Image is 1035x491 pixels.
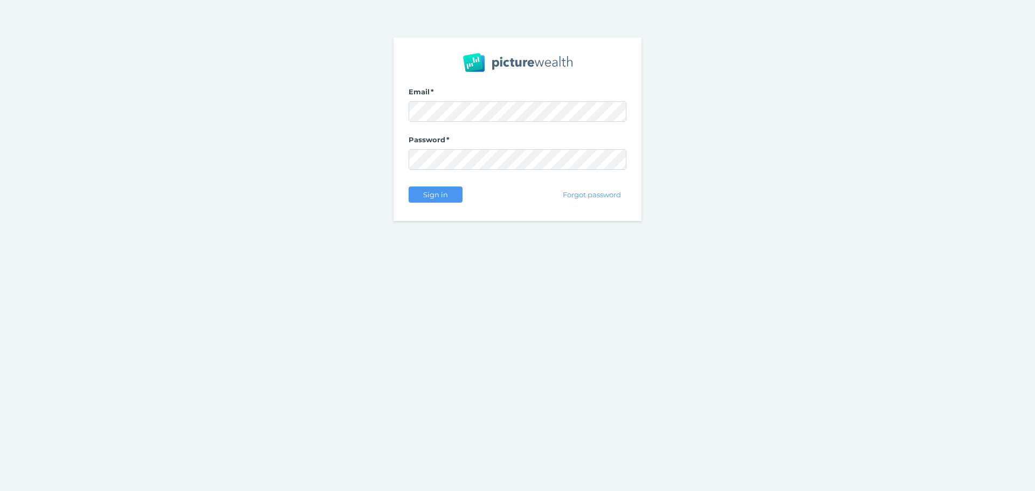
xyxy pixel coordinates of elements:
button: Forgot password [558,186,626,203]
label: Email [409,87,626,101]
img: PW [463,53,572,72]
span: Forgot password [558,190,626,199]
button: Sign in [409,186,463,203]
label: Password [409,135,626,149]
span: Sign in [418,190,452,199]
